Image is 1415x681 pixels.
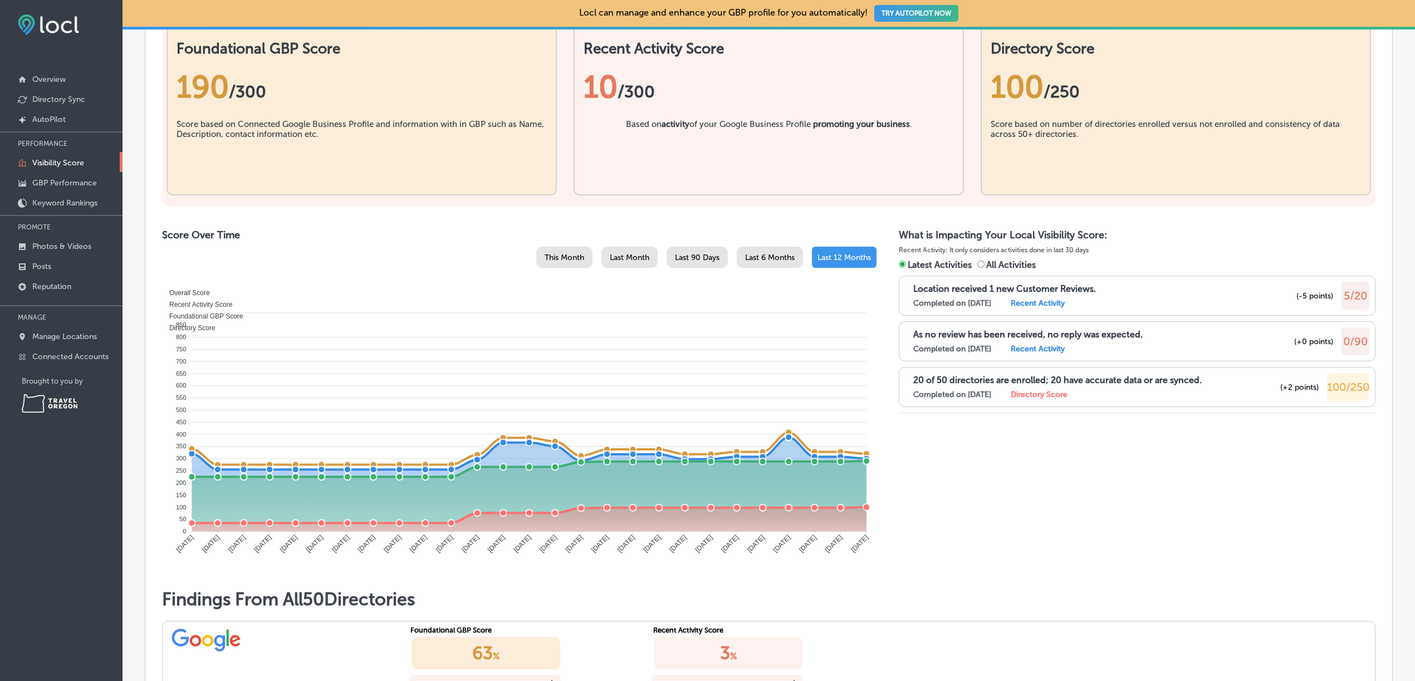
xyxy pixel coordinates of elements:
tspan: [DATE] [434,533,455,554]
p: 20 of 50 directories are enrolled; 20 have accurate data or are synced. [913,375,1202,385]
label: Completed on [DATE] [913,390,991,399]
img: fda3e92497d09a02dc62c9cd864e3231.png [18,14,79,35]
tspan: [DATE] [408,533,429,554]
label: Directory Score [1011,390,1068,399]
div: 100 [991,68,1361,105]
span: Latest Activities [908,259,972,270]
tspan: [DATE] [383,533,403,554]
tspan: [DATE] [356,533,377,554]
h2: What is Impacting Your Local Visibility Score: [899,229,1375,241]
tspan: 150 [176,492,186,498]
span: / 300 [229,82,266,102]
h1: Findings From All 50 Directories [162,589,1375,610]
tspan: [DATE] [512,533,533,554]
b: activity [662,119,689,129]
tspan: 50 [179,516,186,522]
tspan: [DATE] [694,533,714,554]
tspan: [DATE] [590,533,610,554]
span: 0/90 [1343,335,1368,348]
div: Foundational GBP Score [410,626,629,634]
tspan: [DATE] [642,533,663,554]
button: TRY AUTOPILOT NOW [874,5,958,22]
tspan: 700 [176,358,186,365]
p: Manage Locations [32,332,97,341]
tspan: [DATE] [849,533,870,554]
div: Score based on Connected Google Business Profile and information with in GBP such as Name, Descri... [177,119,547,175]
tspan: 750 [176,346,186,352]
tspan: [DATE] [746,533,766,554]
tspan: 850 [176,321,186,328]
span: 5/20 [1344,289,1367,302]
label: Recent Activity [1011,344,1065,354]
p: Posts [32,262,51,271]
span: % [730,651,737,662]
h2: Foundational GBP Score [177,40,547,57]
span: % [493,651,500,662]
img: Travel Oregon [22,394,77,413]
span: 100/250 [1327,380,1369,394]
tspan: [DATE] [175,533,195,554]
p: Overview [32,75,66,84]
h2: Directory Score [991,40,1361,57]
span: Foundational GBP Score [161,312,243,320]
p: As no review has been received, no reply was expected. [913,329,1143,340]
tspan: [DATE] [616,533,636,554]
tspan: 350 [176,443,186,449]
p: AutoPilot [32,115,66,124]
tspan: 100 [176,504,186,511]
tspan: [DATE] [200,533,221,554]
tspan: 0 [183,528,186,535]
p: GBP Performance [32,178,97,188]
div: Recent Activity Score [653,626,872,634]
tspan: [DATE] [486,533,507,554]
span: Last Month [610,253,649,262]
tspan: 800 [176,334,186,340]
span: Last 12 Months [817,253,871,262]
span: /300 [618,82,655,102]
p: Connected Accounts [32,352,109,361]
span: Last 6 Months [745,253,795,262]
div: 3 [654,637,802,669]
tspan: [DATE] [824,533,844,554]
div: 63 [412,637,560,669]
span: Last 90 Days [675,253,719,262]
tspan: [DATE] [772,533,792,554]
p: Brought to you by [22,377,123,385]
tspan: [DATE] [668,533,688,554]
tspan: [DATE] [305,533,325,554]
div: 190 [177,68,547,105]
tspan: [DATE] [460,533,481,554]
p: Recent Activity: It only considers activities done in last 30 days [899,244,1375,256]
span: Recent Activity Score [161,301,232,308]
tspan: 600 [176,382,186,389]
tspan: 400 [176,431,186,438]
div: 10 [584,68,954,105]
b: promoting your business [813,119,910,129]
p: Photos & Videos [32,242,91,251]
tspan: [DATE] [538,533,559,554]
p: Visibility Score [32,158,84,168]
p: Keyword Rankings [32,198,97,208]
tspan: 650 [176,370,186,377]
span: This Month [545,253,584,262]
tspan: [DATE] [252,533,273,554]
span: Overall Score [161,289,210,297]
p: Location received 1 new Customer Reviews. [913,283,1096,294]
p: Reputation [32,282,71,291]
tspan: [DATE] [278,533,299,554]
tspan: [DATE] [797,533,818,554]
input: Latest Activities [899,261,906,268]
tspan: 300 [176,455,186,462]
p: Directory Sync [32,95,85,104]
label: Recent Activity [1011,298,1065,308]
img: google.png [172,626,241,653]
tspan: 200 [176,479,186,486]
div: Score based on number of directories enrolled versus not enrolled and consistency of data across ... [991,119,1361,175]
div: Based on of your Google Business Profile . [626,119,912,175]
span: /250 [1044,82,1080,102]
h2: Recent Activity Score [584,40,954,57]
tspan: [DATE] [330,533,351,554]
tspan: 500 [176,406,186,413]
span: All Activities [986,259,1036,270]
span: Directory Score [161,324,216,332]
